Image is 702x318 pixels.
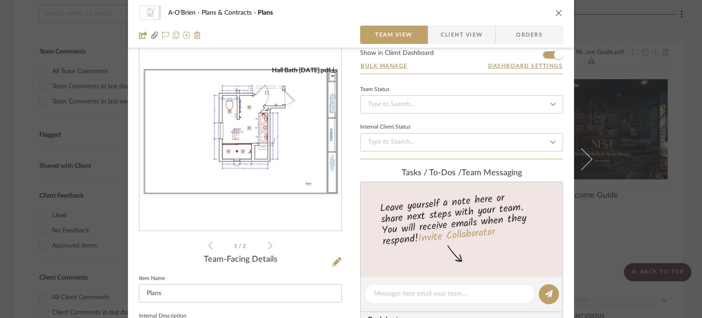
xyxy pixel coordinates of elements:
[488,62,563,70] button: Dashboard Settings
[139,66,341,197] img: 6bbdf05e-2b3c-4901-929e-930d03867953_436x436.jpg
[239,243,243,249] span: /
[375,26,413,44] span: Team View
[555,9,563,17] button: close
[234,243,239,249] span: 1
[360,62,408,70] button: Bulk Manage
[243,243,247,249] span: 2
[139,284,342,302] input: Enter Item Name
[418,224,496,247] a: Invite Collaborator
[168,10,202,16] span: A-O'Brien
[441,26,483,44] span: Client View
[139,66,341,197] div: 0
[360,95,563,113] input: Type to Search…
[360,168,563,178] div: team Messaging
[506,26,553,44] span: Orders
[272,66,337,75] div: Hall Bath [DATE].pdf
[139,4,161,22] img: 6bbdf05e-2b3c-4901-929e-930d03867953_48x40.jpg
[359,188,564,249] div: Leave yourself a note here or share next steps with your team. You will receive emails when they ...
[360,125,410,129] div: Internal Client Status
[258,10,273,16] span: Plans
[360,87,389,92] div: Team Status
[360,133,563,151] input: Type to Search…
[139,276,165,281] label: Item Name
[202,10,258,16] span: Plans & Contracts
[139,255,342,265] div: Team-Facing Details
[402,169,462,177] span: Tasks / To-Dos /
[194,32,201,39] img: Remove from project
